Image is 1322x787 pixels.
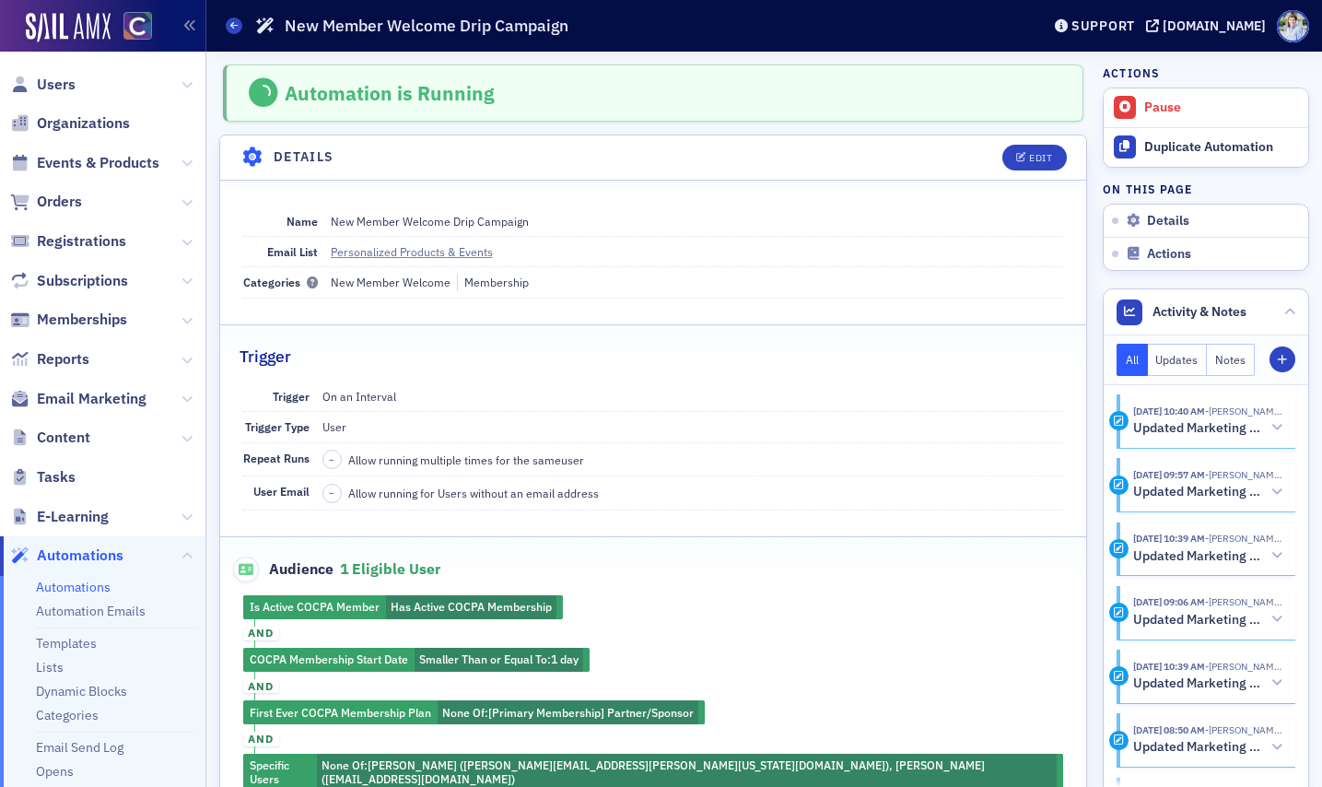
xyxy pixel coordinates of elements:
span: Katie Foo [1205,660,1282,673]
span: Users [37,75,76,95]
a: Dynamic Blocks [36,683,127,699]
time: 10/10/2024 10:40 AM [1133,405,1205,417]
span: Automations [37,546,123,566]
span: Profile [1277,10,1309,42]
button: Updated Marketing platform automation: New Member Welcome Drip Campaign [1133,418,1282,438]
span: Tasks [37,467,76,487]
div: Membership [457,274,529,290]
a: Email Marketing [10,389,146,409]
span: Lauren Standiford [1205,405,1282,417]
div: Support [1071,18,1135,34]
span: Trigger Type [245,419,310,434]
span: User Email [253,484,310,499]
span: Katie Foo [1205,468,1282,481]
span: Katie Foo [1205,723,1282,736]
h5: Updated Marketing platform automation: New Member Welcome Drip Campaign [1133,675,1265,692]
a: Reports [10,349,89,370]
span: Katie Foo [1205,532,1282,545]
span: – [329,453,334,466]
a: Personalized Products & Events [331,243,509,260]
h5: Updated Marketing platform automation: New Member Welcome Drip Campaign [1133,420,1265,437]
div: Automation is Running [285,81,495,105]
h4: Actions [1103,65,1160,81]
a: Lists [36,659,64,675]
img: SailAMX [26,13,111,42]
span: Details [1147,213,1189,229]
span: Content [37,428,90,448]
button: Updated Marketing platform automation: New Member Welcome Drip Campaign [1133,610,1282,629]
span: Orders [37,192,82,212]
button: All [1117,344,1148,376]
div: Activity [1109,539,1129,558]
a: Duplicate Automation [1104,127,1308,167]
button: Updated Marketing platform automation: New Member Welcome Drip Campaign [1133,483,1282,502]
div: Duplicate Automation [1144,139,1299,156]
span: Organizations [37,113,130,134]
div: Activity [1109,603,1129,622]
a: Categories [36,707,99,723]
a: E-Learning [10,507,109,527]
span: Reports [37,349,89,370]
span: Audience [233,557,333,582]
button: Updated Marketing platform automation: New Member Welcome Drip Campaign [1133,674,1282,693]
a: Tasks [10,467,76,487]
div: [DOMAIN_NAME] [1163,18,1266,34]
a: Events & Products [10,153,159,173]
h5: Updated Marketing platform automation: New Member Welcome Drip Campaign [1133,612,1265,628]
time: 4/21/2023 08:50 AM [1133,723,1205,736]
time: 6/16/2023 09:06 AM [1133,595,1205,608]
time: 6/23/2023 10:39 AM [1133,532,1205,545]
button: Pause [1104,88,1308,127]
h5: Updated Marketing platform automation: New Member Welcome Drip Campaign [1133,484,1265,500]
button: Edit [1002,145,1066,170]
span: User [322,419,346,434]
a: Templates [36,635,97,652]
a: Registrations [10,231,126,252]
a: Orders [10,192,82,212]
span: E-Learning [37,507,109,527]
div: Pause [1144,100,1299,116]
span: Categories [243,275,318,289]
a: Subscriptions [10,271,128,291]
a: Memberships [10,310,127,330]
div: Edit [1029,153,1052,163]
a: Users [10,75,76,95]
a: Email Send Log [36,739,123,756]
div: Activity [1109,731,1129,750]
a: Content [10,428,90,448]
span: Email List [267,244,318,259]
button: Updates [1148,344,1208,376]
img: SailAMX [123,12,152,41]
h2: Trigger [240,345,291,369]
a: Automation Emails [36,603,146,619]
button: Updated Marketing platform automation: New Member Welcome Drip Campaign [1133,738,1282,758]
a: Automations [10,546,123,566]
span: Actions [1147,246,1191,263]
span: Repeat Runs [243,451,310,465]
h5: Updated Marketing platform automation: New Member Welcome Drip Campaign [1133,739,1265,756]
h4: Details [274,147,334,167]
span: Email Marketing [37,389,146,409]
div: Activity [1109,666,1129,686]
a: Automations [36,579,111,595]
dd: On an Interval [322,382,1064,411]
time: 5/15/2023 10:39 AM [1133,660,1205,673]
span: Subscriptions [37,271,128,291]
div: Activity [1109,476,1129,495]
span: Memberships [37,310,127,330]
span: Allow running multiple times for the same user [348,452,584,468]
span: Events & Products [37,153,159,173]
h4: On this page [1103,181,1309,197]
span: Name [287,214,318,229]
button: Notes [1207,344,1255,376]
span: Katie Foo [1205,595,1282,608]
a: View Homepage [111,12,152,43]
h1: New Member Welcome Drip Campaign [285,15,568,37]
time: 3/19/2024 09:57 AM [1133,468,1205,481]
button: Updated Marketing platform automation: New Member Welcome Drip Campaign [1133,546,1282,566]
a: Opens [36,763,74,780]
a: Organizations [10,113,130,134]
div: Activity [1109,411,1129,430]
span: 1 eligible user [340,559,440,578]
